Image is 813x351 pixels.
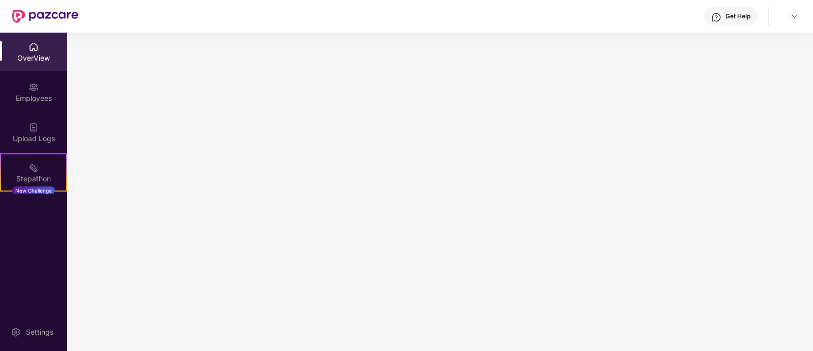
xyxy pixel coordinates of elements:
img: svg+xml;base64,PHN2ZyBpZD0iSGVscC0zMngzMiIgeG1sbnM9Imh0dHA6Ly93d3cudzMub3JnLzIwMDAvc3ZnIiB3aWR0aD... [711,12,721,22]
div: Stepathon [1,174,66,184]
div: Get Help [725,12,750,20]
img: svg+xml;base64,PHN2ZyBpZD0iRHJvcGRvd24tMzJ4MzIiIHhtbG5zPSJodHRwOi8vd3d3LnczLm9yZy8yMDAwL3N2ZyIgd2... [791,12,799,20]
div: New Challenge [12,186,55,195]
img: New Pazcare Logo [12,10,78,23]
img: svg+xml;base64,PHN2ZyB4bWxucz0iaHR0cDovL3d3dy53My5vcmcvMjAwMC9zdmciIHdpZHRoPSIyMSIgaGVpZ2h0PSIyMC... [28,163,39,173]
img: svg+xml;base64,PHN2ZyBpZD0iRW1wbG95ZWVzIiB4bWxucz0iaHR0cDovL3d3dy53My5vcmcvMjAwMC9zdmciIHdpZHRoPS... [28,82,39,92]
img: svg+xml;base64,PHN2ZyBpZD0iSG9tZSIgeG1sbnM9Imh0dHA6Ly93d3cudzMub3JnLzIwMDAvc3ZnIiB3aWR0aD0iMjAiIG... [28,42,39,52]
img: svg+xml;base64,PHN2ZyBpZD0iU2V0dGluZy0yMHgyMCIgeG1sbnM9Imh0dHA6Ly93d3cudzMub3JnLzIwMDAvc3ZnIiB3aW... [11,327,21,337]
img: svg+xml;base64,PHN2ZyBpZD0iVXBsb2FkX0xvZ3MiIGRhdGEtbmFtZT0iVXBsb2FkIExvZ3MiIHhtbG5zPSJodHRwOi8vd3... [28,122,39,132]
div: Settings [23,327,56,337]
